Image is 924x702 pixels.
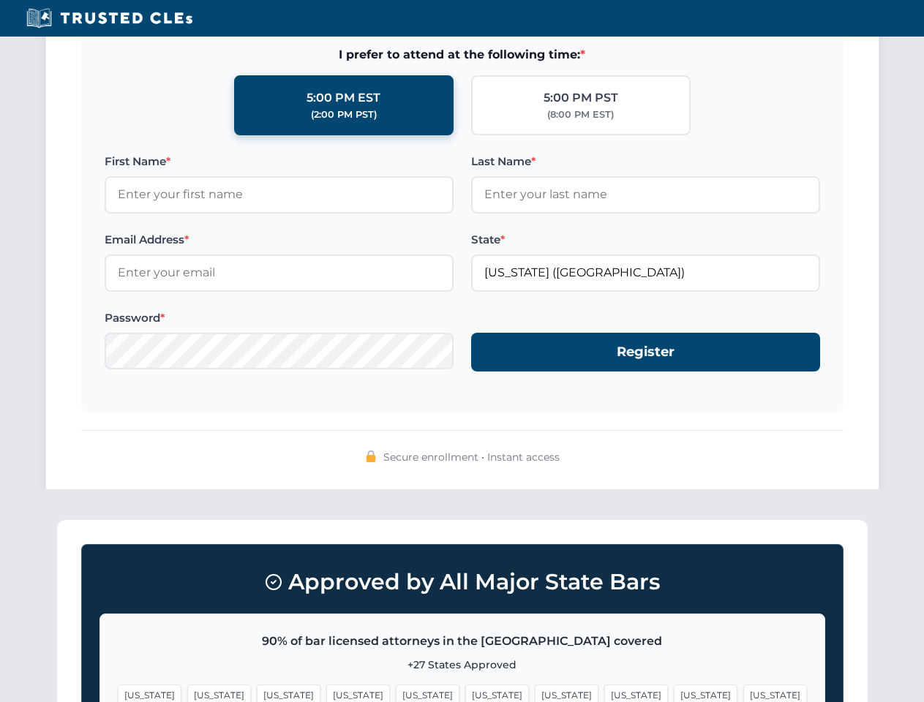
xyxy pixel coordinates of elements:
[547,107,614,122] div: (8:00 PM EST)
[105,45,820,64] span: I prefer to attend at the following time:
[471,333,820,371] button: Register
[22,7,197,29] img: Trusted CLEs
[105,254,454,291] input: Enter your email
[544,88,618,107] div: 5:00 PM PST
[118,632,807,651] p: 90% of bar licensed attorneys in the [GEOGRAPHIC_DATA] covered
[471,153,820,170] label: Last Name
[105,309,454,327] label: Password
[307,88,380,107] div: 5:00 PM EST
[99,562,825,602] h3: Approved by All Major State Bars
[471,231,820,249] label: State
[105,176,454,213] input: Enter your first name
[471,254,820,291] input: Florida (FL)
[118,657,807,673] p: +27 States Approved
[471,176,820,213] input: Enter your last name
[311,107,377,122] div: (2:00 PM PST)
[105,153,454,170] label: First Name
[105,231,454,249] label: Email Address
[383,449,560,465] span: Secure enrollment • Instant access
[365,450,377,462] img: 🔒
